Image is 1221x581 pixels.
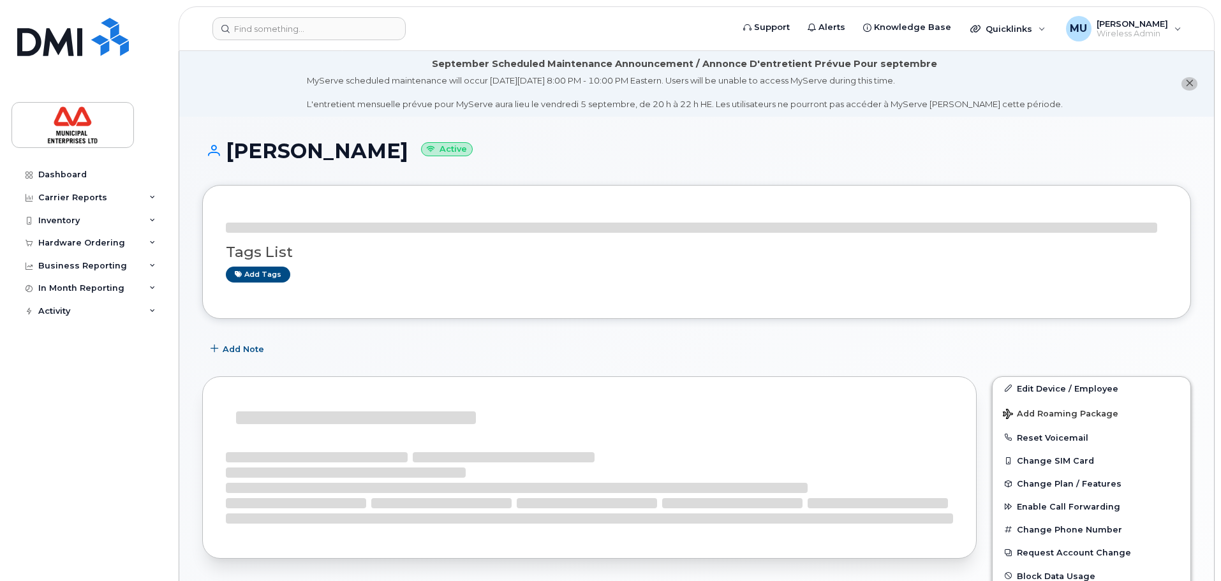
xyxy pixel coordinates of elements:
[421,142,473,157] small: Active
[226,244,1167,260] h3: Tags List
[993,472,1190,495] button: Change Plan / Features
[202,338,275,361] button: Add Note
[226,267,290,283] a: Add tags
[1003,409,1118,421] span: Add Roaming Package
[993,495,1190,518] button: Enable Call Forwarding
[1017,502,1120,511] span: Enable Call Forwarding
[202,140,1191,162] h1: [PERSON_NAME]
[223,343,264,355] span: Add Note
[993,400,1190,426] button: Add Roaming Package
[432,57,937,71] div: September Scheduled Maintenance Announcement / Annonce D'entretient Prévue Pour septembre
[1181,77,1197,91] button: close notification
[993,426,1190,449] button: Reset Voicemail
[1017,479,1121,489] span: Change Plan / Features
[307,75,1063,110] div: MyServe scheduled maintenance will occur [DATE][DATE] 8:00 PM - 10:00 PM Eastern. Users will be u...
[993,449,1190,472] button: Change SIM Card
[993,541,1190,564] button: Request Account Change
[993,377,1190,400] a: Edit Device / Employee
[993,518,1190,541] button: Change Phone Number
